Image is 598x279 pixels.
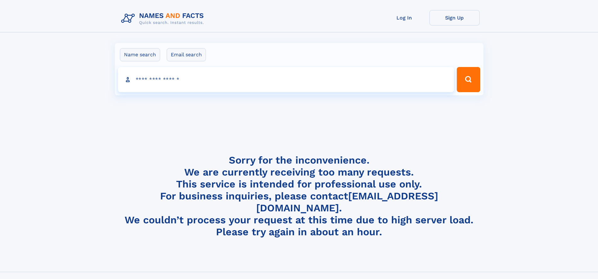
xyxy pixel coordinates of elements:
[120,48,160,61] label: Name search
[119,10,209,27] img: Logo Names and Facts
[167,48,206,61] label: Email search
[429,10,480,25] a: Sign Up
[379,10,429,25] a: Log In
[256,190,438,214] a: [EMAIL_ADDRESS][DOMAIN_NAME]
[119,154,480,238] h4: Sorry for the inconvenience. We are currently receiving too many requests. This service is intend...
[118,67,454,92] input: search input
[457,67,480,92] button: Search Button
